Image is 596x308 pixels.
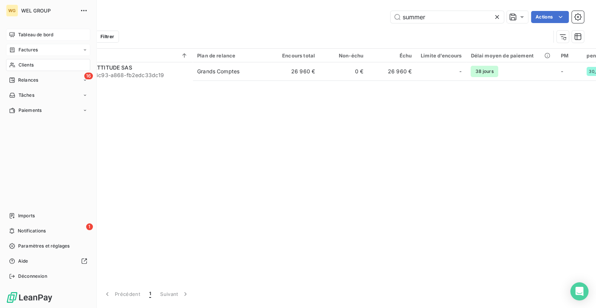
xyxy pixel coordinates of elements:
span: Tableau de bord [18,31,53,38]
img: Logo LeanPay [6,291,53,303]
div: Non-échu [324,53,363,59]
td: 0 € [320,62,368,80]
a: Paramètres et réglages [6,240,90,252]
td: 26 960 € [368,62,416,80]
a: Tableau de bord [6,29,90,41]
a: Tâches [6,89,90,101]
span: Déconnexion [18,273,47,280]
span: 1 [149,290,151,298]
button: Filtrer [84,31,119,43]
input: Rechercher [391,11,504,23]
div: Encours total [276,53,315,59]
div: Limite d’encours [421,53,462,59]
button: Précédent [99,286,145,302]
div: Grands Comptes [197,68,239,75]
div: Plan de relance [197,53,267,59]
span: Aide [18,258,28,265]
span: 1 [86,223,93,230]
span: Paiements [19,107,42,114]
a: Paiements [6,104,90,116]
a: Imports [6,210,90,222]
a: Aide [6,255,90,267]
span: Tâches [19,92,34,99]
button: 1 [145,286,156,302]
span: - [459,68,462,75]
span: 6246fd4b-7f83-4c93-a868-fb2edc33dc19 [52,71,188,79]
span: 38 jours [471,66,498,77]
span: 16 [84,73,93,79]
span: Notifications [18,228,46,234]
div: PM [561,53,577,59]
span: WEL GROUP [21,8,76,14]
div: Open Intercom Messenger [570,282,588,300]
a: 16Relances [6,74,90,86]
span: Relances [18,77,38,84]
span: Paramètres et réglages [18,243,69,249]
button: Actions [531,11,569,23]
span: Imports [18,212,35,219]
button: Suivant [156,286,194,302]
td: 26 960 € [271,62,320,80]
div: Délai moyen de paiement [471,53,551,59]
span: Factures [19,46,38,53]
div: WG [6,5,18,17]
div: Échu [372,53,412,59]
span: - [561,68,563,74]
a: Clients [6,59,90,71]
span: Clients [19,62,34,68]
a: Factures [6,44,90,56]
